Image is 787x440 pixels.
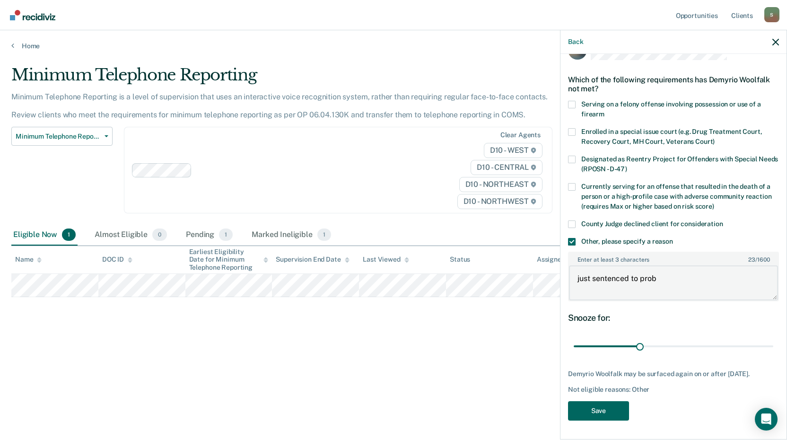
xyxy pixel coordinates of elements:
span: D10 - CENTRAL [471,160,542,175]
span: Other, please specify a reason [581,238,673,245]
span: D10 - NORTHEAST [459,177,542,192]
div: DOC ID [102,255,132,264]
textarea: just sentenced to prob [569,265,778,300]
div: Status [450,255,470,264]
div: Supervision End Date [276,255,349,264]
div: Marked Ineligible [250,225,333,246]
label: Enter at least 3 characters [569,253,778,263]
div: Minimum Telephone Reporting [11,65,602,92]
span: Currently serving for an offense that resulted in the death of a person or a high-profile case wi... [581,183,771,210]
span: D10 - NORTHWEST [457,194,542,209]
div: Assigned to [537,255,581,264]
span: 23 [748,256,755,263]
div: Eligible Now [11,225,78,246]
button: Save [568,401,629,421]
button: Profile dropdown button [764,7,779,22]
div: Almost Eligible [93,225,169,246]
div: Earliest Eligibility Date for Minimum Telephone Reporting [189,248,269,272]
div: Which of the following requirements has Demyrio Woolfalk not met? [568,68,779,101]
div: Last Viewed [363,255,409,264]
a: Home [11,42,776,50]
span: 1 [62,229,76,241]
span: 1 [317,229,331,241]
div: Pending [184,225,235,246]
div: Demyrio Woolfalk may be surfaced again on or after [DATE]. [568,370,779,378]
span: D10 - WEST [484,143,542,158]
span: Enrolled in a special issue court (e.g. Drug Treatment Court, Recovery Court, MH Court, Veterans ... [581,128,762,145]
span: Minimum Telephone Reporting [16,132,101,141]
span: Serving on a felony offense involving possession or use of a firearm [581,100,761,118]
div: S [764,7,779,22]
p: Minimum Telephone Reporting is a level of supervision that uses an interactive voice recognition ... [11,92,548,119]
button: Back [568,38,583,46]
div: Snooze for: [568,313,779,323]
span: / 1600 [748,256,770,263]
div: Not eligible reasons: Other [568,386,779,394]
span: County Judge declined client for consideration [581,220,723,228]
div: Open Intercom Messenger [755,408,778,431]
span: 1 [219,229,233,241]
img: Recidiviz [10,10,55,20]
span: 0 [152,229,167,241]
span: Designated as Reentry Project for Offenders with Special Needs (RPOSN - D-47) [581,155,778,173]
div: Name [15,255,42,264]
div: Clear agents [500,131,541,139]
